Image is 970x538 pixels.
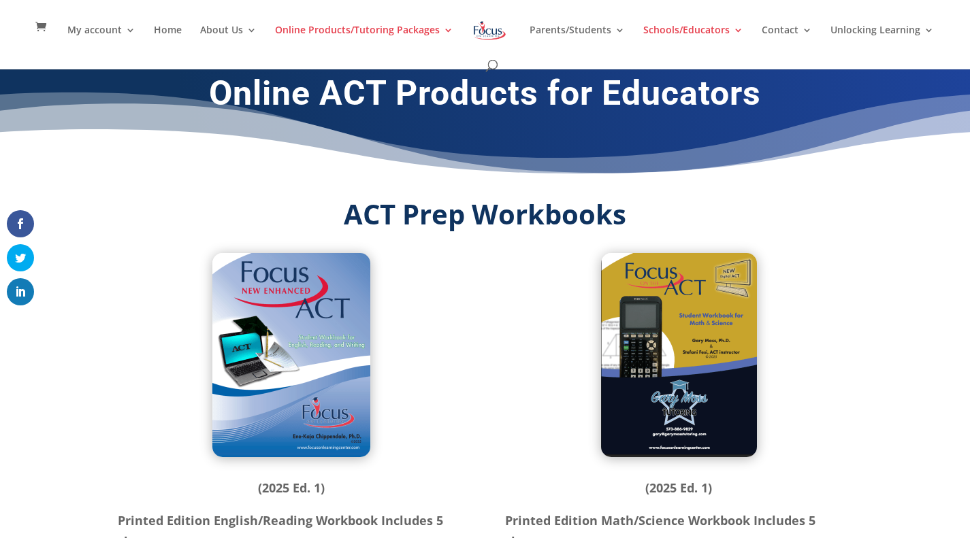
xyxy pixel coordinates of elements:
strong: (2025 Ed. 1) [645,480,712,496]
a: About Us [200,25,257,57]
img: ACT Prep Math-Science Workbook (2025 ed. 1) [601,253,757,457]
h1: Online ACT Products for Educators [118,73,853,120]
strong: (2025 Ed. 1) [258,480,325,496]
a: Online Products/Tutoring Packages [275,25,453,57]
strong: ACT Prep Workbooks [344,195,626,233]
a: Home [154,25,182,57]
a: Schools/Educators [643,25,743,57]
img: Focus on Learning [472,18,507,43]
img: ACT Prep English-Reading Workbook (2025 ed. 1) [212,253,370,457]
a: Contact [762,25,812,57]
a: Unlocking Learning [830,25,934,57]
a: My account [67,25,135,57]
a: Parents/Students [530,25,625,57]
